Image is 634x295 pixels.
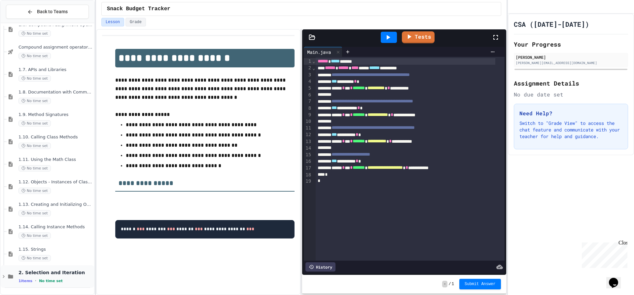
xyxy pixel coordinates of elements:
[459,279,501,289] button: Submit Answer
[514,91,628,98] div: No due date set
[18,157,93,163] span: 1.11. Using the Math Class
[18,90,93,95] span: 1.8. Documentation with Comments and Preconditions
[18,270,93,276] span: 2. Selection and Iteration
[18,247,93,252] span: 1.15. Strings
[18,279,32,283] span: 1 items
[304,58,312,65] div: 1
[6,5,89,19] button: Back to Teams
[18,233,51,239] span: No time set
[452,281,454,287] span: 1
[304,65,312,71] div: 2
[304,47,342,57] div: Main.java
[519,109,622,117] h3: Need Help?
[304,112,312,118] div: 9
[304,131,312,138] div: 12
[514,79,628,88] h2: Assignment Details
[304,85,312,92] div: 5
[101,18,124,26] button: Lesson
[18,67,93,73] span: 1.7. APIs and Libraries
[18,134,93,140] span: 1.10. Calling Class Methods
[35,278,36,283] span: •
[519,120,622,140] p: Switch to "Grade View" to access the chat feature and communicate with your teacher for help and ...
[304,158,312,165] div: 16
[304,72,312,78] div: 3
[514,19,589,29] h1: CSA ([DATE]-[DATE])
[37,8,68,15] span: Back to Teams
[304,92,312,98] div: 6
[304,78,312,85] div: 4
[305,262,335,272] div: History
[304,125,312,131] div: 11
[18,179,93,185] span: 1.12. Objects - Instances of Classes
[18,188,51,194] span: No time set
[3,3,46,42] div: Chat with us now!Close
[18,53,51,59] span: No time set
[18,255,51,261] span: No time set
[18,98,51,104] span: No time set
[107,5,170,13] span: Snack Budget Tracker
[304,98,312,105] div: 7
[18,45,93,50] span: Compound assignment operators - Quiz
[516,54,626,60] div: [PERSON_NAME]
[18,112,93,118] span: 1.9. Method Signatures
[465,281,496,287] span: Submit Answer
[514,40,628,49] h2: Your Progress
[18,30,51,37] span: No time set
[402,31,435,43] a: Tests
[304,138,312,145] div: 13
[18,75,51,82] span: No time set
[18,202,93,207] span: 1.13. Creating and Initializing Objects: Constructors
[304,118,312,125] div: 10
[304,152,312,158] div: 15
[312,58,315,64] span: Fold line
[304,49,334,55] div: Main.java
[304,105,312,112] div: 8
[304,165,312,171] div: 17
[579,240,627,268] iframe: chat widget
[442,281,447,287] span: -
[18,224,93,230] span: 1.14. Calling Instance Methods
[18,165,51,171] span: No time set
[18,120,51,127] span: No time set
[18,143,51,149] span: No time set
[606,269,627,288] iframe: chat widget
[304,172,312,178] div: 18
[125,18,146,26] button: Grade
[304,145,312,152] div: 14
[312,65,315,71] span: Fold line
[516,60,626,65] div: [PERSON_NAME][EMAIL_ADDRESS][DOMAIN_NAME]
[18,210,51,216] span: No time set
[449,281,451,287] span: /
[304,178,312,185] div: 19
[39,279,63,283] span: No time set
